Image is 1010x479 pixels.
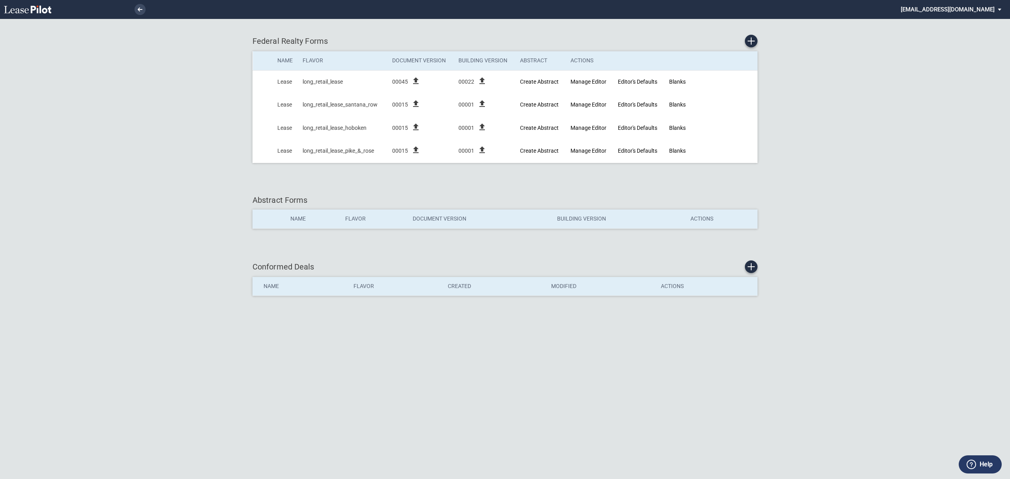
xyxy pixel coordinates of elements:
[442,277,546,296] th: Created
[546,277,655,296] th: Modified
[477,76,487,86] i: file_upload
[252,260,757,273] div: Conformed Deals
[458,78,474,86] span: 00022
[297,51,387,70] th: Flavor
[348,277,442,296] th: Flavor
[520,125,559,131] a: Create new Abstract
[618,101,657,108] a: Editor's Defaults
[520,101,559,108] a: Create new Abstract
[477,150,487,156] label: file_upload
[514,51,565,70] th: Abstract
[411,150,421,156] label: file_upload
[253,116,757,140] tr: Created At: 2025-09-08T21:55:45+05:30; Updated At: 2025-09-26T00:42:08+05:30
[285,210,340,228] th: Name
[272,70,297,94] td: Lease
[570,79,606,85] a: Manage Editor
[411,80,421,87] label: file_upload
[252,277,348,296] th: Name
[520,79,559,85] a: Create new Abstract
[392,78,408,86] span: 00045
[252,195,757,206] div: Abstract Forms
[959,455,1002,473] button: Help
[297,94,387,117] td: long_retail_lease_santana_row
[297,116,387,140] td: long_retail_lease_hoboken
[685,210,757,228] th: Actions
[411,145,421,155] i: file_upload
[392,147,408,155] span: 00015
[407,210,552,228] th: Document Version
[272,51,297,70] th: Name
[618,79,657,85] a: Editor's Defaults
[980,459,993,470] label: Help
[669,101,686,108] a: Blanks
[477,122,487,132] i: file_upload
[458,124,474,132] span: 00001
[477,80,487,87] label: file_upload
[297,70,387,94] td: long_retail_lease
[669,148,686,154] a: Blanks
[340,210,407,228] th: Flavor
[520,148,559,154] a: Create new Abstract
[272,140,297,163] td: Lease
[392,101,408,109] span: 00015
[252,35,757,47] div: Federal Realty Forms
[477,127,487,133] label: file_upload
[411,127,421,133] label: file_upload
[477,103,487,110] label: file_upload
[253,94,757,117] tr: Created At: 2025-09-08T22:16:47+05:30; Updated At: 2025-09-26T00:36:51+05:30
[297,140,387,163] td: long_retail_lease_pike_&_rose
[253,140,757,163] tr: Created At: 2025-09-08T23:56:14+05:30; Updated At: 2025-09-26T00:43:52+05:30
[411,103,421,110] label: file_upload
[411,76,421,86] i: file_upload
[565,51,612,70] th: Actions
[570,125,606,131] a: Manage Editor
[669,79,686,85] a: Blanks
[392,124,408,132] span: 00015
[272,94,297,117] td: Lease
[272,116,297,140] td: Lease
[477,99,487,109] i: file_upload
[411,99,421,109] i: file_upload
[618,125,657,131] a: Editor's Defaults
[458,147,474,155] span: 00001
[411,122,421,132] i: file_upload
[669,125,686,131] a: Blanks
[745,35,757,47] a: Create new Form
[618,148,657,154] a: Editor's Defaults
[453,51,514,70] th: Building Version
[745,260,757,273] a: Create new conformed deal
[458,101,474,109] span: 00001
[655,277,757,296] th: Actions
[253,70,757,94] tr: Created At: 2025-10-08T11:15:41+05:30; Updated At: 2025-10-08T11:23:33+05:30
[570,101,606,108] a: Manage Editor
[552,210,685,228] th: Building Version
[387,51,453,70] th: Document Version
[477,145,487,155] i: file_upload
[570,148,606,154] a: Manage Editor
